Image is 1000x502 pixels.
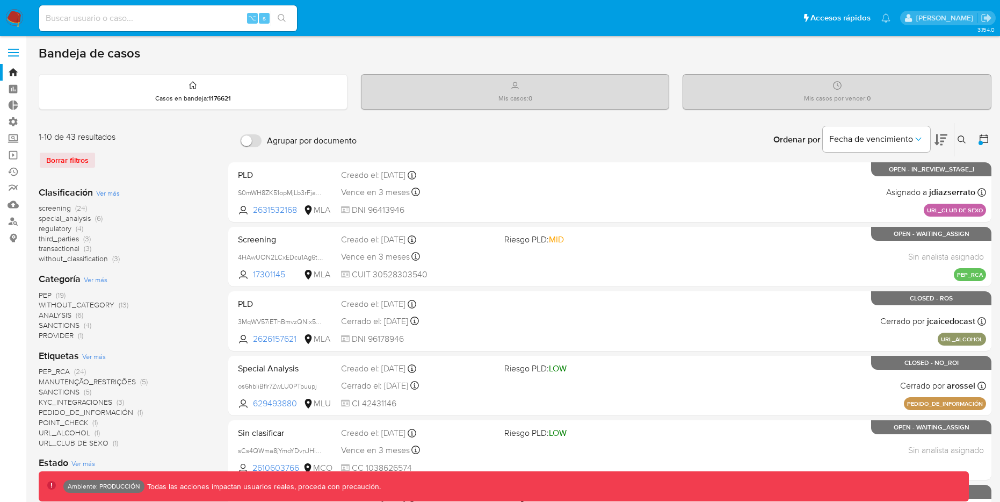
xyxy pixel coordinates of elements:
p: Todas las acciones impactan usuarios reales, proceda con precaución. [144,482,381,492]
span: s [263,13,266,23]
button: search-icon [271,11,293,26]
p: Ambiente: PRODUCCIÓN [68,484,140,489]
input: Buscar usuario o caso... [39,11,297,25]
p: luis.birchenz@mercadolibre.com [916,13,977,23]
span: Accesos rápidos [810,12,871,24]
a: Notificaciones [881,13,890,23]
span: ⌥ [248,13,256,23]
a: Salir [981,12,992,24]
